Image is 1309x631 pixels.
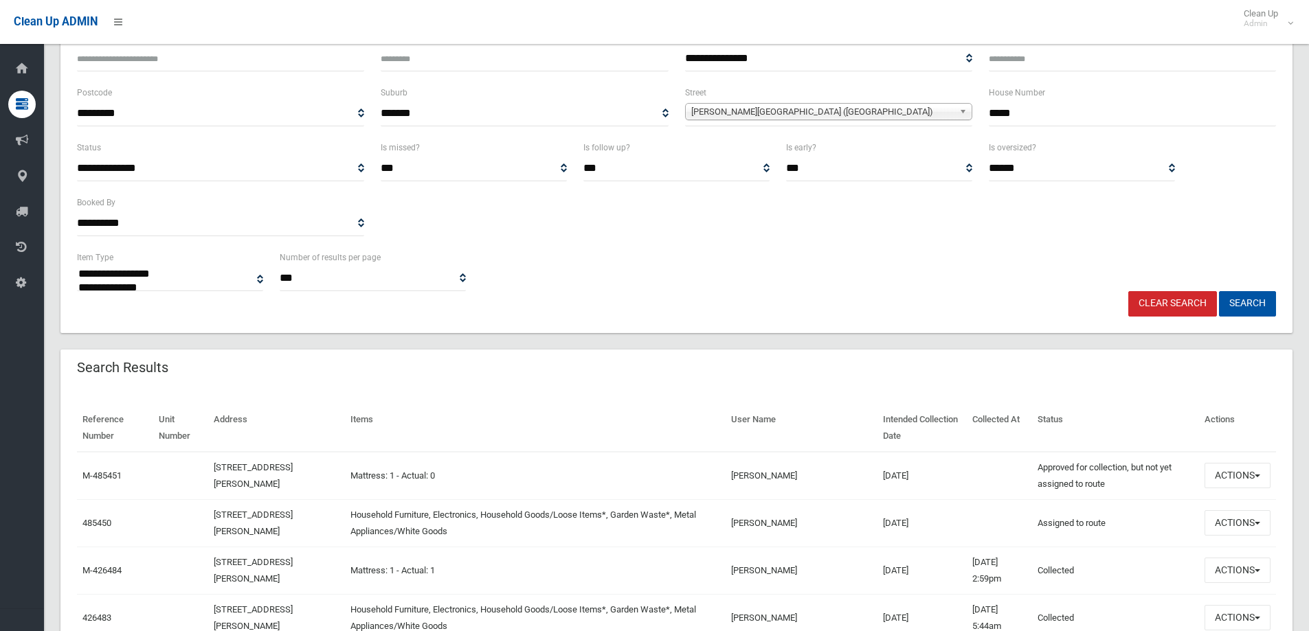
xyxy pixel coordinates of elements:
button: Actions [1205,605,1271,630]
a: [STREET_ADDRESS][PERSON_NAME] [214,604,293,631]
th: Intended Collection Date [877,404,967,452]
label: Status [77,140,101,155]
a: [STREET_ADDRESS][PERSON_NAME] [214,509,293,536]
label: Is early? [786,140,816,155]
a: M-485451 [82,470,122,481]
td: [PERSON_NAME] [726,499,877,547]
td: Mattress: 1 - Actual: 0 [345,452,726,500]
a: Clear Search [1128,291,1217,317]
a: 485450 [82,518,111,528]
td: [PERSON_NAME] [726,452,877,500]
td: [PERSON_NAME] [726,547,877,594]
th: Collected At [967,404,1032,452]
span: Clean Up ADMIN [14,15,98,28]
label: Is oversized? [989,140,1036,155]
th: Reference Number [77,404,153,452]
td: [DATE] [877,499,967,547]
label: Number of results per page [280,250,381,265]
th: Status [1032,404,1199,452]
th: User Name [726,404,877,452]
th: Address [208,404,345,452]
a: [STREET_ADDRESS][PERSON_NAME] [214,557,293,584]
td: Collected [1032,547,1199,594]
label: Is follow up? [583,140,630,155]
label: Item Type [77,250,113,265]
header: Search Results [60,354,185,381]
span: [PERSON_NAME][GEOGRAPHIC_DATA] ([GEOGRAPHIC_DATA]) [691,104,954,120]
button: Search [1219,291,1276,317]
a: 426483 [82,612,111,623]
label: Booked By [77,195,115,210]
td: [DATE] [877,547,967,594]
th: Actions [1199,404,1276,452]
button: Actions [1205,558,1271,583]
td: Assigned to route [1032,499,1199,547]
td: [DATE] [877,452,967,500]
td: Mattress: 1 - Actual: 1 [345,547,726,594]
td: Household Furniture, Electronics, Household Goods/Loose Items*, Garden Waste*, Metal Appliances/W... [345,499,726,547]
button: Actions [1205,510,1271,536]
label: Is missed? [381,140,420,155]
th: Unit Number [153,404,208,452]
label: House Number [989,85,1045,100]
th: Items [345,404,726,452]
label: Suburb [381,85,407,100]
span: Clean Up [1237,8,1292,29]
a: [STREET_ADDRESS][PERSON_NAME] [214,462,293,489]
td: [DATE] 2:59pm [967,547,1032,594]
small: Admin [1244,19,1278,29]
button: Actions [1205,463,1271,488]
a: M-426484 [82,565,122,575]
label: Street [685,85,706,100]
label: Postcode [77,85,112,100]
td: Approved for collection, but not yet assigned to route [1032,452,1199,500]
